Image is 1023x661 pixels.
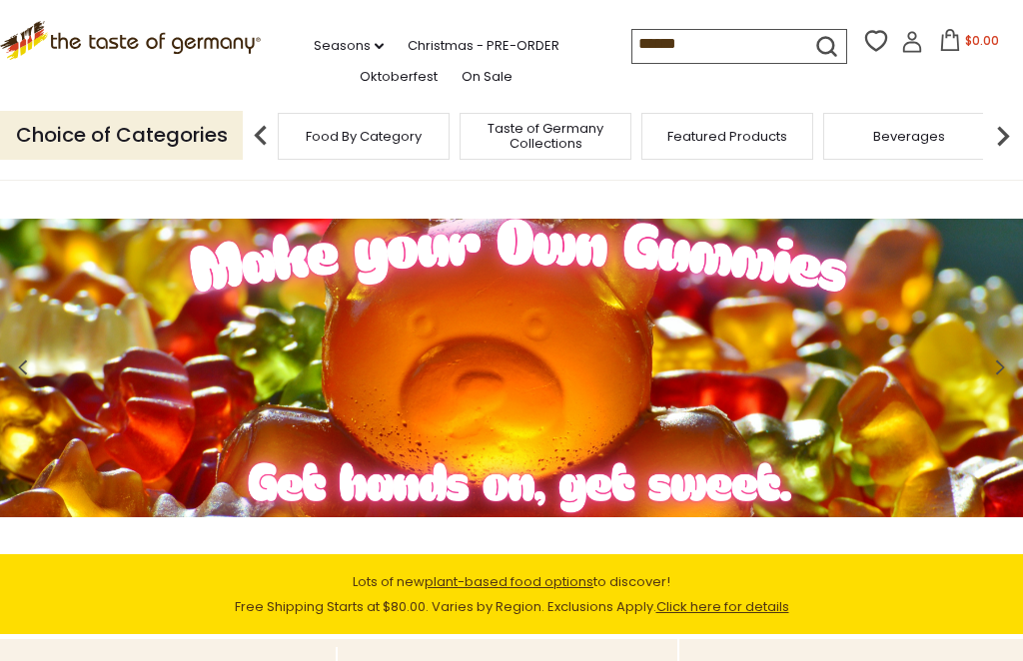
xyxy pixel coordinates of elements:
[241,116,281,156] img: previous arrow
[656,597,789,616] a: Click here for details
[927,29,1012,59] button: $0.00
[466,121,625,151] a: Taste of Germany Collections
[667,129,787,144] a: Featured Products
[425,572,593,591] a: plant-based food options
[983,116,1023,156] img: next arrow
[306,129,422,144] a: Food By Category
[965,32,999,49] span: $0.00
[314,35,384,57] a: Seasons
[408,35,559,57] a: Christmas - PRE-ORDER
[873,129,945,144] a: Beverages
[462,66,512,88] a: On Sale
[360,66,438,88] a: Oktoberfest
[235,572,789,616] span: Lots of new to discover! Free Shipping Starts at $80.00. Varies by Region. Exclusions Apply.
